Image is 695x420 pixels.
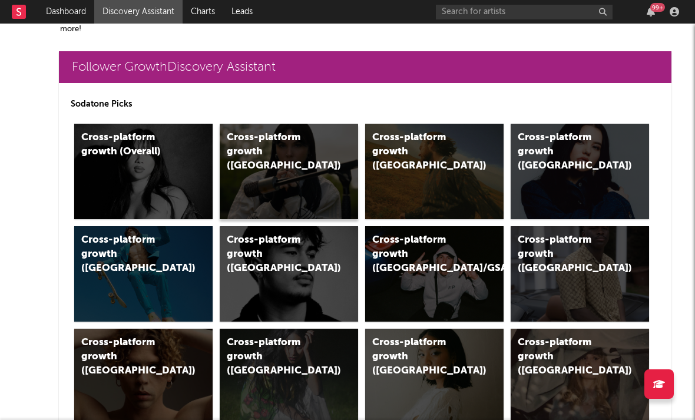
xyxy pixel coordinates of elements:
div: Cross-platform growth ([GEOGRAPHIC_DATA]) [518,336,617,378]
div: Cross-platform growth ([GEOGRAPHIC_DATA]) [518,233,617,276]
div: Cross-platform growth ([GEOGRAPHIC_DATA]) [227,131,326,173]
button: 99+ [647,7,655,16]
div: Cross-platform growth ([GEOGRAPHIC_DATA]) [81,336,181,378]
a: Cross-platform growth ([GEOGRAPHIC_DATA]) [511,124,649,219]
div: Cross-platform growth ([GEOGRAPHIC_DATA]) [372,336,472,378]
a: Cross-platform growth ([GEOGRAPHIC_DATA]) [511,226,649,322]
input: Search for artists [436,5,613,19]
a: Cross-platform growth ([GEOGRAPHIC_DATA]) [220,124,358,219]
div: Cross-platform growth ([GEOGRAPHIC_DATA]) [372,131,472,173]
div: Cross-platform growth ([GEOGRAPHIC_DATA]) [227,336,326,378]
a: Cross-platform growth ([GEOGRAPHIC_DATA]) [365,124,504,219]
div: Cross-platform growth ([GEOGRAPHIC_DATA]) [81,233,181,276]
a: Follower GrowthDiscovery Assistant [59,51,671,83]
div: Cross-platform growth ([GEOGRAPHIC_DATA]/GSA) [372,233,472,276]
a: Cross-platform growth ([GEOGRAPHIC_DATA]) [220,226,358,322]
p: Sodatone Picks [71,97,660,111]
a: Cross-platform growth ([GEOGRAPHIC_DATA]) [74,226,213,322]
a: Cross-platform growth ([GEOGRAPHIC_DATA]/GSA) [365,226,504,322]
div: 99 + [650,3,665,12]
a: Cross-platform growth (Overall) [74,124,213,219]
div: Cross-platform growth (Overall) [81,131,181,159]
div: Cross-platform growth ([GEOGRAPHIC_DATA]) [518,131,617,173]
div: Cross-platform growth ([GEOGRAPHIC_DATA]) [227,233,326,276]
